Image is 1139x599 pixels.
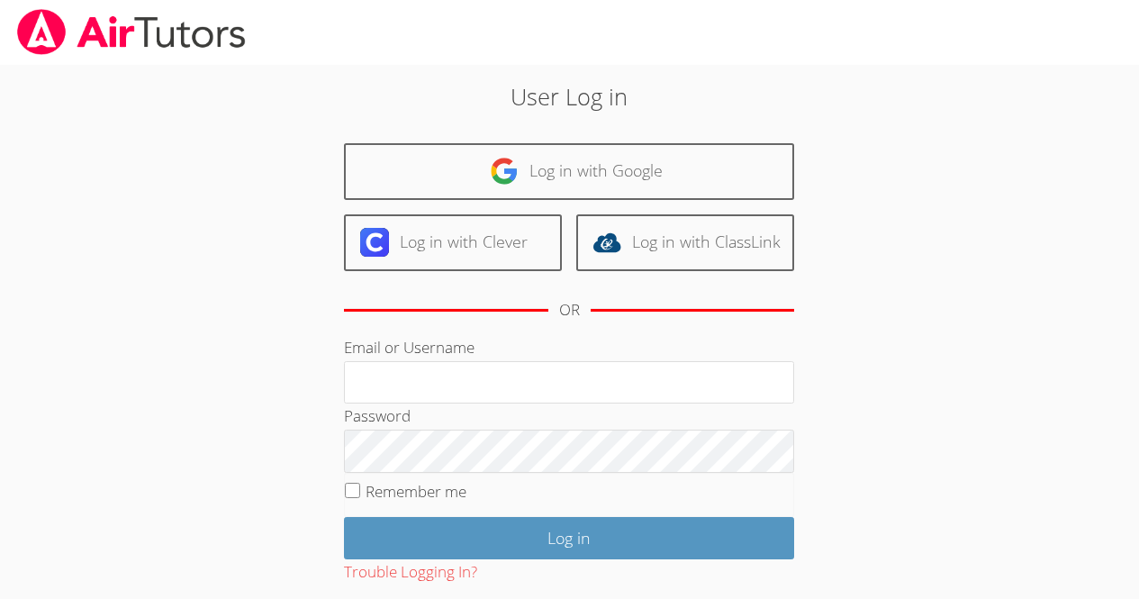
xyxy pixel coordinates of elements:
a: Log in with ClassLink [576,214,794,271]
a: Log in with Google [344,143,794,200]
label: Email or Username [344,337,475,358]
label: Remember me [366,481,466,502]
label: Password [344,405,411,426]
img: clever-logo-6eab21bc6e7a338710f1a6ff85c0baf02591cd810cc4098c63d3a4b26e2feb20.svg [360,228,389,257]
h2: User Log in [262,79,877,113]
img: google-logo-50288ca7cdecda66e5e0955fdab243c47b7ad437acaf1139b6f446037453330a.svg [490,157,519,186]
input: Log in [344,517,794,559]
img: airtutors_banner-c4298cdbf04f3fff15de1276eac7730deb9818008684d7c2e4769d2f7ddbe033.png [15,9,248,55]
button: Trouble Logging In? [344,559,477,585]
div: OR [559,297,580,323]
img: classlink-logo-d6bb404cc1216ec64c9a2012d9dc4662098be43eaf13dc465df04b49fa7ab582.svg [592,228,621,257]
a: Log in with Clever [344,214,562,271]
